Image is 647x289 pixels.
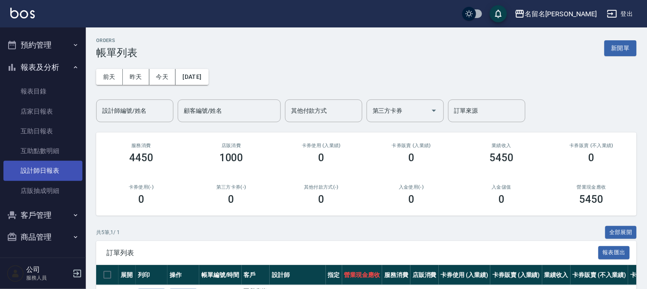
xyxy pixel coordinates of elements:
th: 服務消費 [382,265,410,285]
a: 互助日報表 [3,121,82,141]
th: 卡券使用 (入業績) [439,265,491,285]
th: 卡券販賣 (不入業績) [571,265,628,285]
button: save [490,5,507,22]
button: 前天 [96,69,123,85]
th: 設計師 [270,265,325,285]
button: 全部展開 [605,226,637,239]
button: 登出 [604,6,637,22]
span: 訂單列表 [106,249,598,257]
h3: 0 [319,193,325,205]
p: 服務人員 [26,274,70,282]
button: 名留名[PERSON_NAME] [511,5,600,23]
th: 帳單編號/時間 [199,265,242,285]
a: 新開單 [604,44,637,52]
h2: 卡券販賣 (不入業績) [557,143,626,148]
a: 報表匯出 [598,248,630,256]
th: 卡券販賣 (入業績) [490,265,542,285]
h3: 0 [498,193,504,205]
p: 共 5 筆, 1 / 1 [96,229,120,236]
button: 預約管理 [3,34,82,56]
h2: 卡券販賣 (入業績) [377,143,446,148]
button: 新開單 [604,40,637,56]
th: 營業現金應收 [342,265,383,285]
h2: 第三方卡券(-) [197,184,266,190]
h3: 服務消費 [106,143,176,148]
button: 昨天 [123,69,149,85]
h3: 0 [138,193,144,205]
th: 客戶 [242,265,270,285]
h2: 其他付款方式(-) [287,184,356,190]
h2: 入金使用(-) [377,184,446,190]
th: 操作 [167,265,199,285]
h3: 1000 [219,152,243,164]
h3: 0 [319,152,325,164]
img: Logo [10,8,35,18]
h2: ORDERS [96,38,137,43]
h3: 0 [589,152,595,164]
th: 指定 [326,265,342,285]
h3: 帳單列表 [96,47,137,59]
h2: 店販消費 [197,143,266,148]
h3: 0 [408,193,414,205]
h3: 0 [408,152,414,164]
h2: 營業現金應收 [557,184,626,190]
button: 報表匯出 [598,246,630,259]
th: 展開 [118,265,136,285]
th: 列印 [136,265,167,285]
div: 名留名[PERSON_NAME] [525,9,597,19]
h3: 5450 [489,152,513,164]
button: 商品管理 [3,226,82,248]
button: 今天 [149,69,176,85]
h3: 4450 [129,152,153,164]
button: 客戶管理 [3,204,82,226]
h2: 卡券使用(-) [106,184,176,190]
h3: 0 [228,193,234,205]
h2: 卡券使用 (入業績) [287,143,356,148]
a: 互助點數明細 [3,141,82,161]
h3: 5450 [580,193,604,205]
img: Person [7,265,24,282]
a: 設計師日報表 [3,161,82,181]
button: [DATE] [176,69,208,85]
th: 店販消費 [410,265,439,285]
a: 店販抽成明細 [3,181,82,201]
th: 業績收入 [542,265,571,285]
a: 報表目錄 [3,81,82,101]
a: 店家日報表 [3,102,82,121]
h2: 業績收入 [467,143,536,148]
h5: 公司 [26,265,70,274]
button: Open [427,104,441,117]
h2: 入金儲值 [467,184,536,190]
button: 報表及分析 [3,56,82,78]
